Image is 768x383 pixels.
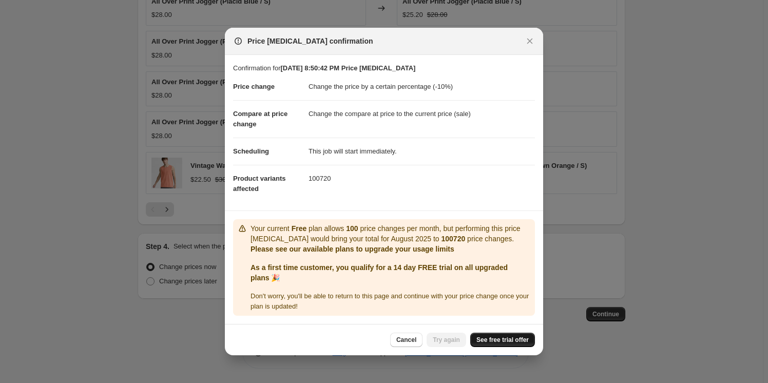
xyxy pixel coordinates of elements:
[292,224,307,233] b: Free
[476,336,529,344] span: See free trial offer
[233,63,535,73] p: Confirmation for
[280,64,415,72] b: [DATE] 8:50:42 PM Price [MEDICAL_DATA]
[390,333,423,347] button: Cancel
[523,34,537,48] button: Close
[251,223,531,244] p: Your current plan allows price changes per month, but performing this price [MEDICAL_DATA] would ...
[251,263,508,282] b: As a first time customer, you qualify for a 14 day FREE trial on all upgraded plans 🎉
[233,110,287,128] span: Compare at price change
[233,83,275,90] span: Price change
[309,138,535,165] dd: This job will start immediately.
[233,147,269,155] span: Scheduling
[233,175,286,193] span: Product variants affected
[251,244,531,254] p: Please see our available plans to upgrade your usage limits
[247,36,373,46] span: Price [MEDICAL_DATA] confirmation
[309,165,535,192] dd: 100720
[470,333,535,347] a: See free trial offer
[441,235,466,243] b: 100720
[309,73,535,100] dd: Change the price by a certain percentage (-10%)
[396,336,416,344] span: Cancel
[346,224,358,233] b: 100
[309,100,535,127] dd: Change the compare at price to the current price (sale)
[251,292,529,310] span: Don ' t worry, you ' ll be able to return to this page and continue with your price change once y...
